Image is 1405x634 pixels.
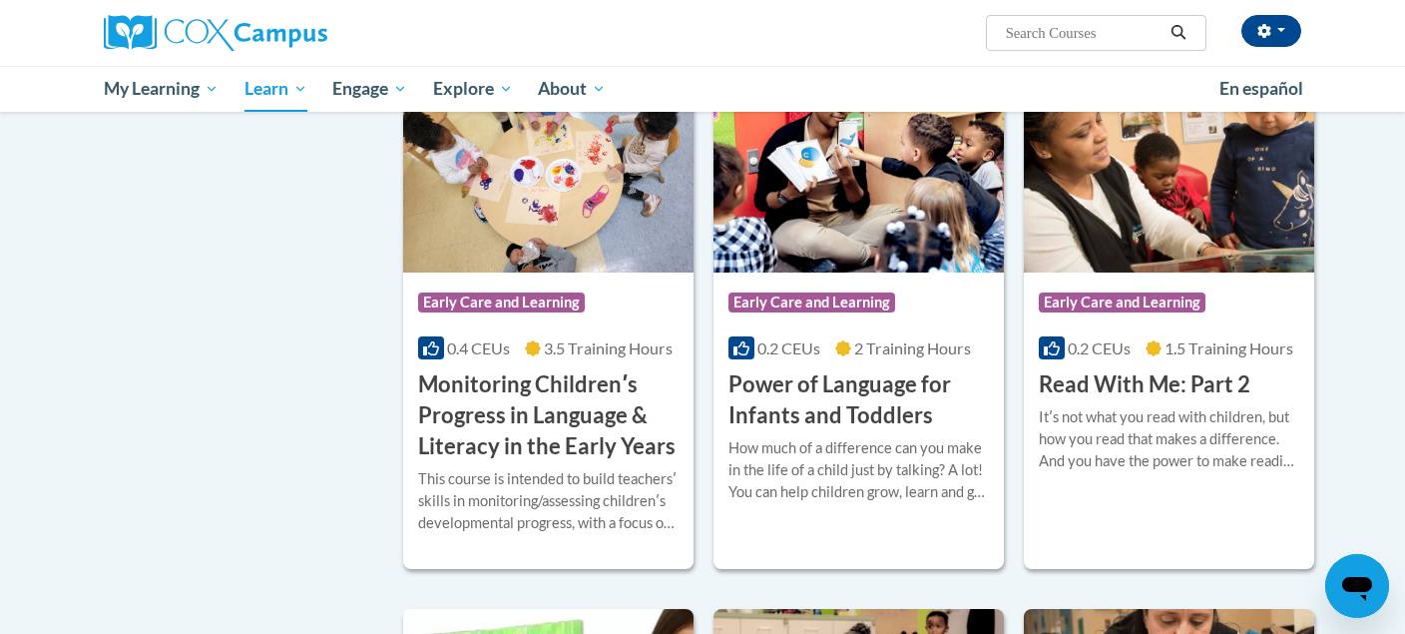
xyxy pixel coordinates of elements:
[728,293,895,313] span: Early Care and Learning
[244,77,307,101] span: Learn
[1024,69,1314,273] img: Course Logo
[538,77,606,101] span: About
[1241,15,1301,47] button: Account Settings
[447,338,510,357] span: 0.4 CEUs
[526,66,620,112] a: About
[1039,369,1250,400] h3: Read With Me: Part 2
[403,69,694,273] img: Course Logo
[1219,78,1303,99] span: En español
[728,437,989,503] div: How much of a difference can you make in the life of a child just by talking? A lot! You can help...
[1165,338,1293,357] span: 1.5 Training Hours
[1004,21,1164,45] input: Search Courses
[713,69,1004,569] a: Course LogoEarly Care and Learning0.2 CEUs2 Training Hours Power of Language for Infants and Todd...
[420,66,526,112] a: Explore
[1024,69,1314,569] a: Course LogoEarly Care and Learning0.2 CEUs1.5 Training Hours Read With Me: Part 2Itʹs not what yo...
[232,66,320,112] a: Learn
[1039,406,1299,472] div: Itʹs not what you read with children, but how you read that makes a difference. And you have the ...
[319,66,420,112] a: Engage
[104,15,327,51] img: Cox Campus
[91,66,232,112] a: My Learning
[418,468,679,534] div: This course is intended to build teachersʹ skills in monitoring/assessing childrenʹs developmenta...
[1039,293,1205,313] span: Early Care and Learning
[1206,68,1316,110] a: En español
[418,293,585,313] span: Early Care and Learning
[713,69,1004,273] img: Course Logo
[854,338,971,357] span: 2 Training Hours
[544,338,673,357] span: 3.5 Training Hours
[1068,338,1131,357] span: 0.2 CEUs
[104,15,483,51] a: Cox Campus
[1325,554,1389,618] iframe: Button to launch messaging window
[433,77,513,101] span: Explore
[104,77,219,101] span: My Learning
[418,369,679,461] h3: Monitoring Childrenʹs Progress in Language & Literacy in the Early Years
[728,369,989,431] h3: Power of Language for Infants and Toddlers
[332,77,407,101] span: Engage
[403,69,694,569] a: Course LogoEarly Care and Learning0.4 CEUs3.5 Training Hours Monitoring Childrenʹs Progress in La...
[757,338,820,357] span: 0.2 CEUs
[74,66,1331,112] div: Main menu
[1164,21,1193,45] button: Search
